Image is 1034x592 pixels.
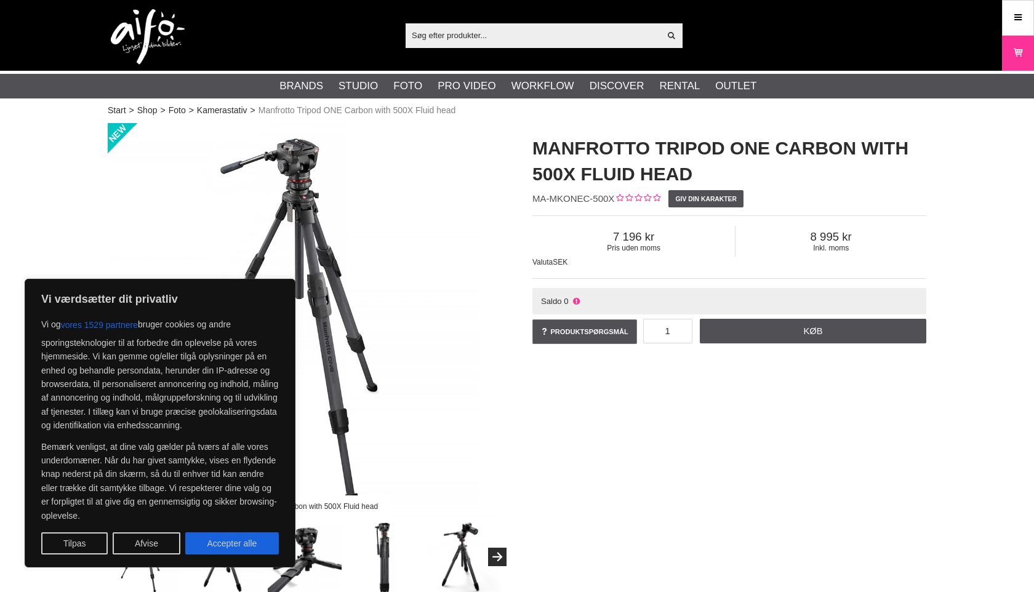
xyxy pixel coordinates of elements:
[113,532,180,554] button: Afvise
[25,279,295,567] div: Vi værdsætter dit privatliv
[572,297,582,306] i: Ikke på lager
[532,193,614,204] span: MA-MKONEC-500X
[250,104,255,117] span: >
[532,244,735,252] span: Pris uden moms
[735,230,926,244] span: 8 995
[279,78,323,94] a: Brands
[541,297,562,306] span: Saldo
[715,78,756,94] a: Outlet
[590,78,644,94] a: Discover
[532,230,735,244] span: 7 196
[160,104,165,117] span: >
[185,532,279,554] button: Accepter alle
[258,104,456,117] span: Manfrotto Tripod ONE Carbon with 500X Fluid head
[659,78,700,94] a: Rental
[129,104,134,117] span: >
[108,104,126,117] a: Start
[393,78,422,94] a: Foto
[700,319,926,343] a: Køb
[197,104,247,117] a: Kamerastativ
[41,440,279,522] p: Bemærk venligst, at dine valg gælder på tværs af alle vores underdomæner. Når du har givet samtyk...
[406,26,660,44] input: Søg efter produkter...
[111,9,185,65] img: logo.png
[735,244,926,252] span: Inkl. moms
[532,319,637,344] a: Produktspørgsmål
[668,190,743,207] a: Giv din karakter
[438,78,495,94] a: Pro Video
[532,135,926,187] h1: Manfrotto Tripod ONE Carbon with 500X Fluid head
[41,292,279,306] p: Vi værdsætter dit privatliv
[169,104,186,117] a: Foto
[532,258,553,266] span: Valuta
[511,78,574,94] a: Workflow
[564,297,568,306] span: 0
[614,193,660,206] div: Kundebed&#248;mmelse: 0
[488,548,507,566] button: Next
[339,78,378,94] a: Studio
[41,532,108,554] button: Tilpas
[137,104,158,117] a: Shop
[553,258,567,266] span: SEK
[61,314,138,336] button: vores 1529 partnere
[221,495,388,517] div: Manfrotto ONE Carbon with 500X Fluid head
[108,123,502,517] img: Manfrotto ONE Carbon with 500X Fluid head
[189,104,194,117] span: >
[41,314,279,433] p: Vi og bruger cookies og andre sporingsteknologier til at forbedre din oplevelse på vores hjemmesi...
